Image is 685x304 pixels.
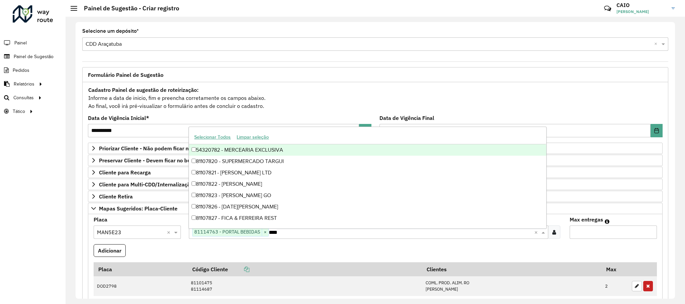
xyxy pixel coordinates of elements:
[88,155,663,166] a: Preservar Cliente - Devem ficar no buffer, não roteirizar
[600,1,615,16] a: Contato Rápido
[191,132,234,142] button: Selecionar Todos
[189,178,546,190] div: 81107822 - [PERSON_NAME]
[651,124,663,137] button: Choose Date
[13,67,29,74] span: Pedidos
[88,191,663,202] a: Cliente Retira
[605,219,609,224] em: Máximo de clientes que serão colocados na mesma rota com os clientes informados
[82,27,139,35] label: Selecione um depósito
[88,114,149,122] label: Data de Vigência Inicial
[228,266,249,273] a: Copiar
[88,87,199,93] strong: Cadastro Painel de sugestão de roteirização:
[602,276,629,296] td: 2
[88,203,663,214] a: Mapas Sugeridos: Placa-Cliente
[88,167,663,178] a: Cliente para Recarga
[359,124,371,137] button: Choose Date
[570,215,603,223] label: Max entregas
[77,5,179,12] h2: Painel de Sugestão - Criar registro
[189,224,546,235] div: 81107828 - PETROUNI COMERCIO DE
[94,244,126,257] button: Adicionar
[189,201,546,212] div: 81107826 - [DATE][PERSON_NAME]
[193,228,262,236] span: 81114763 - PORTAL BEBIDAS
[14,39,27,46] span: Painel
[379,114,434,122] label: Data de Vigência Final
[14,81,34,88] span: Relatórios
[189,156,546,167] div: 81107820 - SUPERMERCADO TARGUI
[188,262,422,276] th: Código Cliente
[94,276,188,296] td: DOD2798
[189,190,546,201] div: 81107823 - [PERSON_NAME] GO
[234,132,272,142] button: Limpar seleção
[188,276,422,296] td: 81101475 81114687
[88,72,163,78] span: Formulário Painel de Sugestão
[189,212,546,224] div: 81107827 - FICA & FERREIRA REST
[262,228,268,236] span: ×
[88,143,663,154] a: Priorizar Cliente - Não podem ficar no buffer
[13,108,25,115] span: Tático
[99,194,133,199] span: Cliente Retira
[616,9,667,15] span: [PERSON_NAME]
[88,86,663,110] div: Informe a data de inicio, fim e preencha corretamente os campos abaixo. Ao final, você irá pré-vi...
[13,94,34,101] span: Consultas
[99,146,208,151] span: Priorizar Cliente - Não podem ficar no buffer
[189,127,546,229] ng-dropdown-panel: Options list
[534,228,540,236] span: Clear all
[14,53,53,60] span: Painel de Sugestão
[88,179,663,190] a: Cliente para Multi-CDD/Internalização
[94,215,107,223] label: Placa
[616,2,667,8] h3: CAIO
[422,276,601,296] td: COML. PROD. ALIM. RO [PERSON_NAME]
[99,206,178,211] span: Mapas Sugeridos: Placa-Cliente
[189,144,546,156] div: 54320782 - MERCEARIA EXCLUSIVA
[99,182,193,187] span: Cliente para Multi-CDD/Internalização
[94,262,188,276] th: Placa
[99,170,151,175] span: Cliente para Recarga
[167,228,173,236] span: Clear all
[189,167,546,178] div: 81107821 - [PERSON_NAME] LTD
[422,262,601,276] th: Clientes
[99,158,235,163] span: Preservar Cliente - Devem ficar no buffer, não roteirizar
[602,262,629,276] th: Max
[654,40,660,48] span: Clear all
